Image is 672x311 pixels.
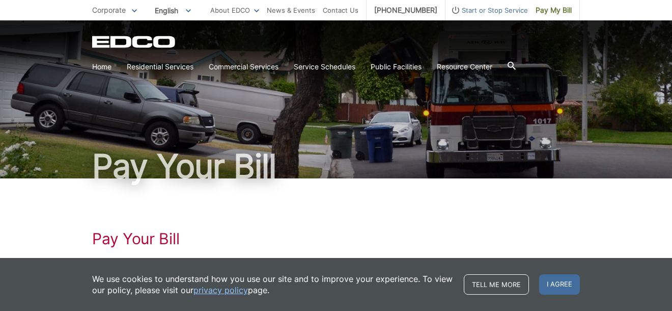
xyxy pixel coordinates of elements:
[92,229,580,248] h1: Pay Your Bill
[127,61,193,72] a: Residential Services
[294,61,355,72] a: Service Schedules
[92,150,580,183] h1: Pay Your Bill
[371,61,422,72] a: Public Facilities
[267,5,315,16] a: News & Events
[92,6,126,14] span: Corporate
[210,5,259,16] a: About EDCO
[464,274,529,295] a: Tell me more
[539,274,580,295] span: I agree
[209,61,278,72] a: Commercial Services
[193,284,248,296] a: privacy policy
[437,61,492,72] a: Resource Center
[147,2,199,19] span: English
[92,61,111,72] a: Home
[92,36,177,48] a: EDCD logo. Return to the homepage.
[92,273,454,296] p: We use cookies to understand how you use our site and to improve your experience. To view our pol...
[536,5,572,16] span: Pay My Bill
[323,5,358,16] a: Contact Us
